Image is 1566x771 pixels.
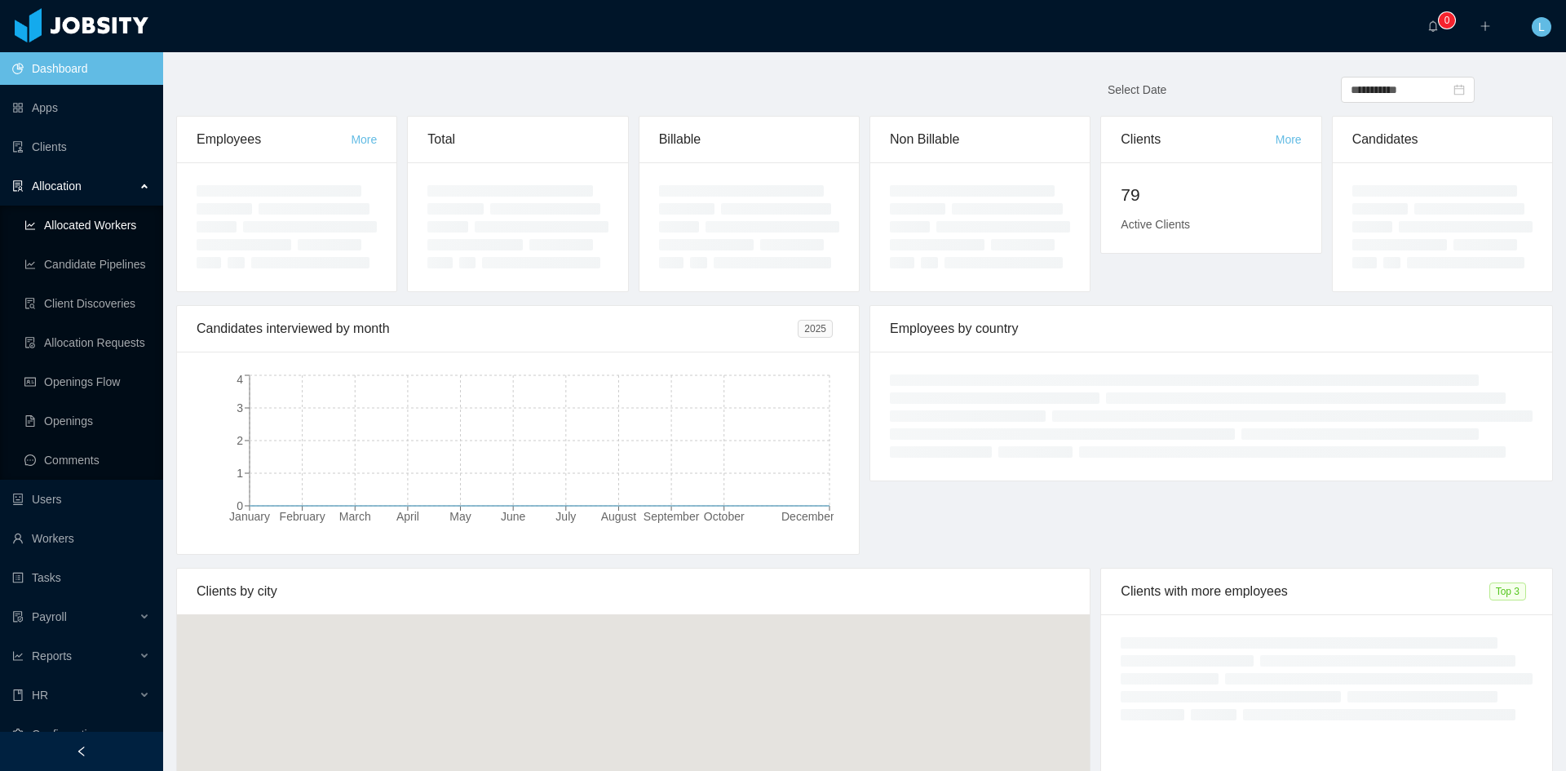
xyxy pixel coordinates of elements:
[12,91,150,124] a: icon: appstoreApps
[12,650,24,662] i: icon: line-chart
[501,510,526,523] tspan: June
[237,467,243,480] tspan: 1
[1121,182,1301,208] h2: 79
[24,444,150,476] a: icon: messageComments
[1538,17,1545,37] span: L
[1439,12,1455,29] sup: 0
[237,434,243,447] tspan: 2
[32,728,100,741] span: Configuration
[1453,84,1465,95] i: icon: calendar
[890,117,1070,162] div: Non Billable
[237,499,243,512] tspan: 0
[1352,117,1533,162] div: Candidates
[237,373,243,386] tspan: 4
[24,326,150,359] a: icon: file-doneAllocation Requests
[24,405,150,437] a: icon: file-textOpenings
[12,561,150,594] a: icon: profileTasks
[12,180,24,192] i: icon: solution
[659,117,839,162] div: Billable
[197,569,1070,614] div: Clients by city
[197,117,351,162] div: Employees
[781,510,834,523] tspan: December
[1121,569,1489,614] div: Clients with more employees
[197,306,798,352] div: Candidates interviewed by month
[601,510,637,523] tspan: August
[229,510,270,523] tspan: January
[339,510,371,523] tspan: March
[280,510,325,523] tspan: February
[396,510,419,523] tspan: April
[555,510,576,523] tspan: July
[704,510,745,523] tspan: October
[32,649,72,662] span: Reports
[24,287,150,320] a: icon: file-searchClient Discoveries
[890,306,1533,352] div: Employees by country
[427,117,608,162] div: Total
[12,483,150,516] a: icon: robotUsers
[1427,20,1439,32] i: icon: bell
[1276,133,1302,146] a: More
[449,510,471,523] tspan: May
[1121,117,1275,162] div: Clients
[12,689,24,701] i: icon: book
[12,522,150,555] a: icon: userWorkers
[798,320,833,338] span: 2025
[12,611,24,623] i: icon: file-protect
[351,133,377,146] a: More
[32,689,48,702] span: HR
[644,510,700,523] tspan: September
[12,131,150,163] a: icon: auditClients
[12,729,24,740] i: icon: setting
[1108,83,1166,96] span: Select Date
[24,248,150,281] a: icon: line-chartCandidate Pipelines
[12,52,150,85] a: icon: pie-chartDashboard
[24,366,150,398] a: icon: idcardOpenings Flow
[24,209,150,241] a: icon: line-chartAllocated Workers
[237,401,243,414] tspan: 3
[1121,218,1190,231] span: Active Clients
[32,179,82,193] span: Allocation
[1480,20,1491,32] i: icon: plus
[32,610,67,623] span: Payroll
[1489,583,1526,600] span: Top 3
